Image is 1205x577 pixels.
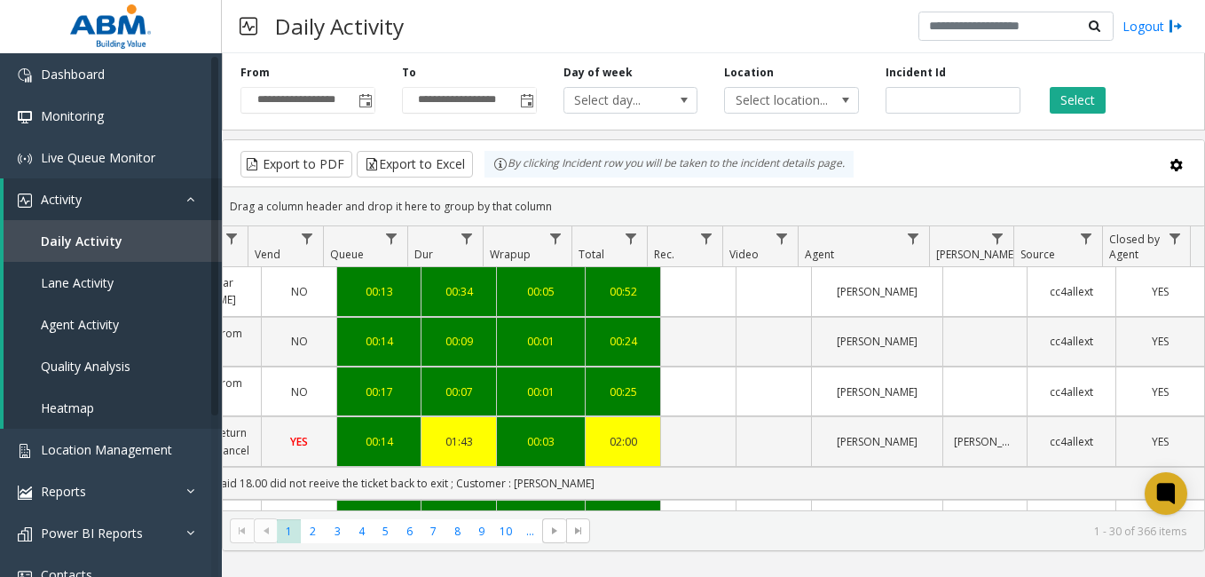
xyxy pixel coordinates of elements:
img: pageIcon [240,4,257,48]
a: Daily Activity [4,220,222,262]
span: YES [1152,284,1169,299]
img: 'icon' [18,486,32,500]
a: Video Filter Menu [770,226,794,250]
div: 00:34 [432,283,485,300]
a: 00:14 [348,333,410,350]
span: Go to the next page [547,524,562,538]
a: 00:01 [508,333,574,350]
a: cc4allext [1038,383,1105,400]
a: [PERSON_NAME] [823,383,932,400]
a: Closed by Agent Filter Menu [1163,226,1187,250]
img: 'icon' [18,527,32,541]
a: Quality Analysis [4,345,222,387]
a: 01:43 [432,433,485,450]
a: [PERSON_NAME] [954,433,1016,450]
span: Toggle popup [516,88,536,113]
a: Parker Filter Menu [986,226,1010,250]
a: YES [1127,283,1193,300]
span: Rec. [654,247,674,262]
span: Page 4 [350,519,374,543]
a: 02:00 [596,433,650,450]
button: Export to PDF [240,151,352,178]
span: Power BI Reports [41,525,143,541]
a: 00:13 [348,283,410,300]
a: YES [1127,433,1193,450]
a: 00:24 [596,333,650,350]
span: YES [290,434,308,449]
span: Page 6 [398,519,421,543]
span: Dashboard [41,66,105,83]
div: 00:17 [348,383,410,400]
span: Page 5 [374,519,398,543]
a: Heatmap [4,387,222,429]
img: 'icon' [18,68,32,83]
div: Data table [223,226,1204,510]
a: [PERSON_NAME] [823,333,932,350]
img: 'icon' [18,194,32,208]
span: Vend [255,247,280,262]
span: Lane Activity [41,274,114,291]
a: Agent Activity [4,304,222,345]
span: Page 2 [301,519,325,543]
img: logout [1169,17,1183,36]
img: 'icon' [18,110,32,124]
div: 00:03 [508,433,574,450]
span: Go to the last page [571,524,586,538]
h3: Daily Activity [266,4,413,48]
span: Toggle popup [355,88,374,113]
a: Total Filter Menu [619,226,643,250]
a: cc4allext [1038,283,1105,300]
a: 00:07 [432,383,485,400]
div: Drag a column header and drop it here to group by that column [223,191,1204,222]
div: 00:14 [348,433,410,450]
span: Select day... [564,88,671,113]
a: 00:09 [432,333,485,350]
label: From [240,65,270,81]
a: YES [1127,333,1193,350]
span: Page 9 [469,519,493,543]
a: 00:01 [508,383,574,400]
label: Incident Id [886,65,946,81]
span: Go to the last page [566,518,590,543]
span: Activity [41,191,82,208]
div: By clicking Incident row you will be taken to the incident details page. [484,151,854,178]
a: Vend Filter Menu [295,226,319,250]
span: Page 8 [445,519,469,543]
span: Reports [41,483,86,500]
span: NO [291,284,308,299]
span: Page 1 [277,519,301,543]
span: Page 3 [326,519,350,543]
span: [PERSON_NAME] [936,247,1017,262]
span: Video [729,247,759,262]
span: Monitoring [41,107,104,124]
span: Heatmap [41,399,94,416]
span: YES [1152,334,1169,349]
a: cc4allext [1038,333,1105,350]
a: Dur Filter Menu [455,226,479,250]
a: Activity [4,178,222,220]
a: YES [272,433,326,450]
a: Issue Filter Menu [220,226,244,250]
span: Daily Activity [41,233,122,249]
span: Location Management [41,441,172,458]
span: Dur [414,247,433,262]
span: YES [1152,434,1169,449]
span: Agent [805,247,834,262]
img: 'icon' [18,444,32,458]
a: [PERSON_NAME] [823,433,932,450]
a: 00:05 [508,283,574,300]
a: 00:52 [596,283,650,300]
span: Go to the next page [542,518,566,543]
a: NO [272,283,326,300]
span: Page 7 [421,519,445,543]
a: 00:25 [596,383,650,400]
